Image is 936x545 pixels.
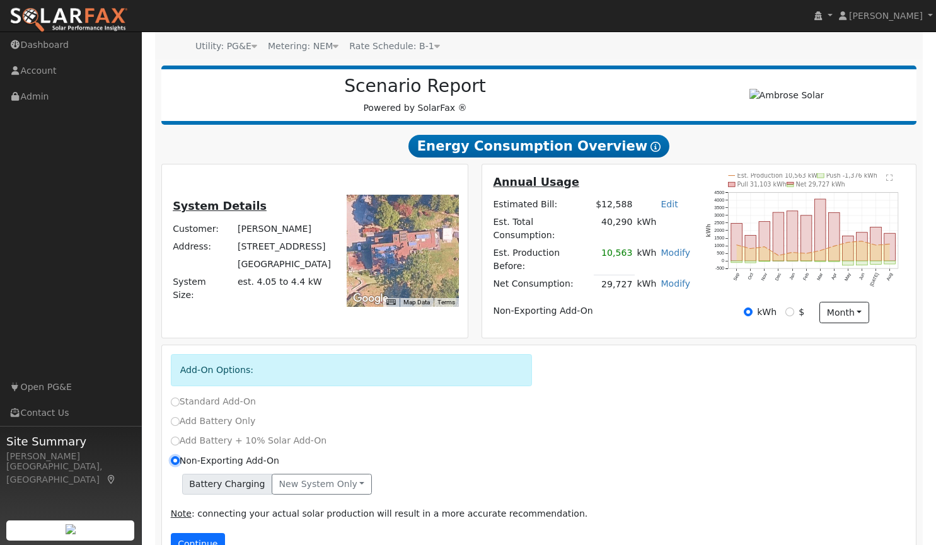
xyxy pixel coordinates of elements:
[171,238,236,255] td: Address:
[182,474,272,495] span: Battery Charging
[749,89,824,102] img: Ambrose Solar
[763,246,765,248] circle: onclick=""
[235,255,333,273] td: [GEOGRAPHIC_DATA]
[715,267,724,272] text: -500
[802,272,810,282] text: Feb
[714,205,724,210] text: 3500
[884,261,896,264] rect: onclick=""
[171,508,192,519] u: Note
[408,135,669,158] span: Energy Consumption Overview
[792,251,794,253] circle: onclick=""
[6,460,135,486] div: [GEOGRAPHIC_DATA], [GEOGRAPHIC_DATA]
[749,248,751,250] circle: onclick=""
[635,275,659,294] td: kWh
[171,508,588,519] span: : connecting your actual solar production will result in a more accurate recommendation.
[9,7,128,33] img: SolarFax
[747,272,754,280] text: Oct
[350,290,391,307] a: Open this area in Google Maps (opens a new window)
[799,306,804,319] label: $
[171,434,327,447] label: Add Battery + 10% Solar Add-On
[235,238,333,255] td: [STREET_ADDRESS]
[171,273,236,304] td: System Size:
[171,354,533,386] div: Add-On Options:
[6,433,135,450] span: Site Summary
[814,199,826,261] rect: onclick=""
[737,172,821,179] text: Est. Production 10,563 kWh
[195,40,257,53] div: Utility: PG&E
[800,215,812,261] rect: onclick=""
[847,241,849,243] circle: onclick=""
[816,272,824,282] text: Mar
[635,244,659,275] td: kWh
[174,76,656,97] h2: Scenario Report
[6,450,135,463] div: [PERSON_NAME]
[870,261,882,264] rect: onclick=""
[635,213,693,244] td: kWh
[705,224,712,237] text: kWh
[168,76,663,115] div: Powered by SolarFax ®
[757,306,777,319] label: kWh
[491,302,693,320] td: Non-Exporting Add-On
[861,241,863,243] circle: onclick=""
[491,213,594,244] td: Est. Total Consumption:
[171,220,236,238] td: Customer:
[796,181,845,188] text: Net 29,727 kWh
[661,199,678,209] a: Edit
[403,298,430,307] button: Map Data
[745,261,756,263] rect: onclick=""
[759,222,770,261] rect: onclick=""
[760,272,768,282] text: Nov
[774,272,782,282] text: Dec
[171,398,180,406] input: Standard Add-On
[594,275,635,294] td: 29,727
[594,195,635,213] td: $12,588
[171,454,279,468] label: Non-Exporting Add-On
[717,251,724,256] text: 500
[833,245,835,247] circle: onclick=""
[235,220,333,238] td: [PERSON_NAME]
[884,233,896,261] rect: onclick=""
[777,255,779,256] circle: onclick=""
[857,261,868,265] rect: onclick=""
[744,307,753,316] input: kWh
[235,273,333,304] td: System Size
[714,228,724,233] text: 2000
[493,176,579,188] u: Annual Usage
[171,415,256,428] label: Add Battery Only
[386,298,395,307] button: Keyboard shortcuts
[843,236,854,261] rect: onclick=""
[736,244,737,246] circle: onclick=""
[745,236,756,261] rect: onclick=""
[829,213,840,261] rect: onclick=""
[594,213,635,244] td: 40,290
[171,437,180,445] input: Add Battery + 10% Solar Add-On
[731,261,742,263] rect: onclick=""
[819,250,821,252] circle: onclick=""
[875,244,877,246] circle: onclick=""
[594,244,635,275] td: 10,563
[886,272,894,282] text: Aug
[849,11,923,21] span: [PERSON_NAME]
[171,456,180,465] input: Non-Exporting Add-On
[858,272,866,281] text: Jun
[106,474,117,485] a: Map
[714,190,724,195] text: 4500
[491,195,594,213] td: Estimated Bill:
[787,211,798,261] rect: onclick=""
[349,41,439,51] span: Alias: HETOUBN
[238,277,322,287] span: est. 4.05 to 4.4 kW
[889,243,891,245] circle: onclick=""
[491,275,594,294] td: Net Consumption:
[731,224,742,261] rect: onclick=""
[272,474,372,495] button: New system only
[819,302,869,323] button: month
[722,259,724,264] text: 0
[831,272,838,281] text: Apr
[66,524,76,534] img: retrieve
[844,272,852,282] text: May
[268,40,338,53] div: Metering: NEM
[714,213,724,218] text: 3000
[869,272,880,287] text: [DATE]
